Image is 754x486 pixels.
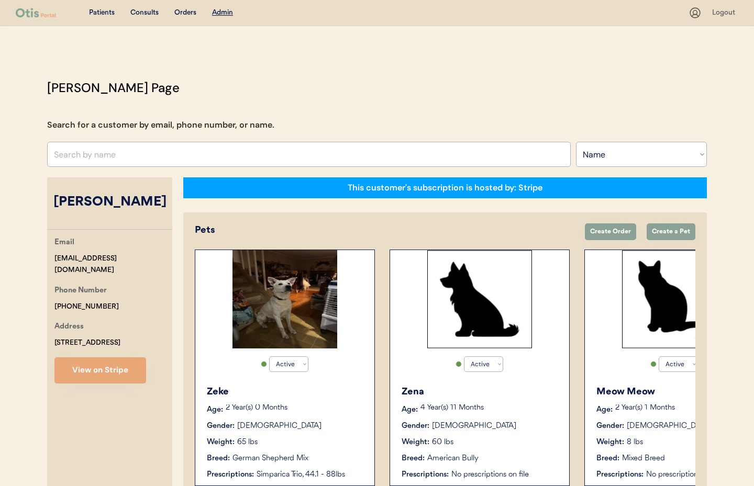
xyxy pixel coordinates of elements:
div: Age: [596,404,613,415]
div: Consults [130,8,159,18]
div: [PERSON_NAME] Page [47,78,180,97]
div: American Bully [427,453,479,464]
div: Weight: [596,437,624,448]
div: Mixed Breed [622,453,665,464]
div: 60 lbs [432,437,453,448]
button: Create Order [585,223,636,240]
div: Age: [402,404,418,415]
p: 2 Year(s) 0 Months [226,404,364,412]
div: [EMAIL_ADDRESS][DOMAIN_NAME] [54,253,172,277]
p: 2 Year(s) 1 Months [615,404,753,412]
div: Prescriptions: [596,469,644,480]
div: Weight: [207,437,235,448]
div: 8 lbs [627,437,643,448]
div: [DEMOGRAPHIC_DATA] [432,421,516,432]
button: Create a Pet [647,223,695,240]
div: Prescriptions: [207,469,254,480]
div: Age: [207,404,223,415]
button: View on Stripe [54,357,146,383]
div: Pets [195,223,574,238]
div: Logout [712,8,738,18]
p: 4 Year(s) 11 Months [420,404,559,412]
div: Breed: [402,453,425,464]
div: Search for a customer by email, phone number, or name. [47,119,274,131]
div: Weight: [402,437,429,448]
div: Meow Meow [596,385,753,399]
div: No prescriptions on file [646,469,753,480]
div: Simparica Trio, 44.1 - 88lbs [257,469,364,480]
div: [DEMOGRAPHIC_DATA] [627,421,711,432]
div: No prescriptions on file [451,469,559,480]
div: 65 lbs [237,437,258,448]
div: Gender: [402,421,429,432]
div: [STREET_ADDRESS] [54,337,120,349]
div: [PERSON_NAME] [47,193,172,212]
div: Gender: [207,421,235,432]
div: Gender: [596,421,624,432]
div: Orders [174,8,196,18]
div: This customer's subscription is hosted by: Stripe [348,182,542,194]
div: Prescriptions: [402,469,449,480]
div: Zena [402,385,559,399]
img: Rectangle%2029%20%281%29.svg [622,250,727,348]
div: Breed: [207,453,230,464]
div: Email [54,236,74,250]
u: Admin [212,9,233,16]
div: Phone Number [54,285,107,298]
img: Rectangle%2029.svg [427,250,532,348]
div: [PHONE_NUMBER] [54,301,119,313]
div: Address [54,321,84,334]
div: Patients [89,8,115,18]
input: Search by name [47,142,571,167]
div: German Shepherd Mix [232,453,308,464]
img: IMG_5945.jpeg [232,250,337,348]
div: [DEMOGRAPHIC_DATA] [237,421,321,432]
div: Zeke [207,385,364,399]
div: Breed: [596,453,619,464]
